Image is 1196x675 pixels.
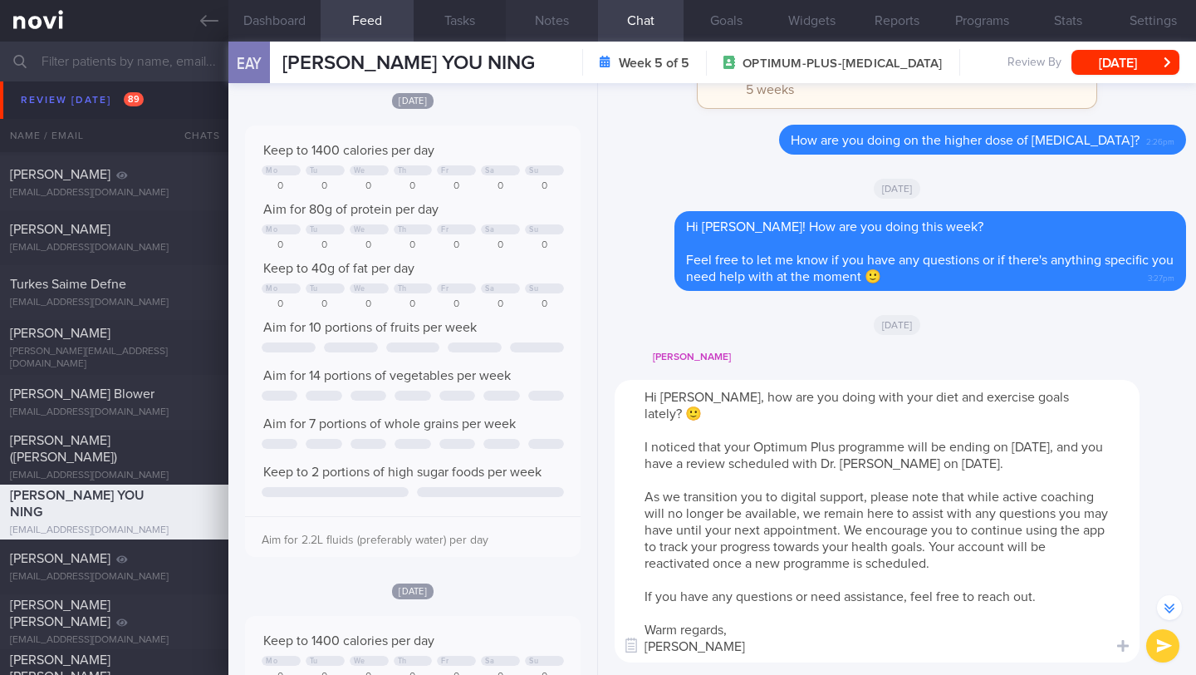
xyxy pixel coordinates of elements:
div: Sa [485,657,494,666]
div: Th [398,657,407,666]
span: [PERSON_NAME] [10,168,110,181]
div: Su [529,166,538,175]
div: We [354,657,365,666]
div: 0 [350,298,389,311]
span: [PERSON_NAME] [10,552,110,565]
span: Aim for 7 portions of whole grains per week [263,417,516,431]
span: Keep to 2 portions of high sugar foods per week [263,466,542,479]
div: 0 [394,239,433,252]
div: Mo [266,166,277,175]
div: Mo [266,284,277,293]
strong: Week 5 of 5 [619,55,689,71]
div: Mo [266,657,277,666]
div: [PERSON_NAME] [645,347,860,367]
div: [PERSON_NAME][EMAIL_ADDRESS][DOMAIN_NAME] [10,346,218,371]
span: 3:27pm [1148,269,1174,284]
div: 0 [306,180,345,193]
div: 0 [437,239,476,252]
div: EAY [224,32,274,96]
div: Th [398,166,407,175]
span: Turkes Saime Defne [10,278,126,291]
span: Feel free to let me know if you have any questions or if there's anything specific you need help ... [686,254,1174,283]
span: 2:26pm [1146,132,1174,148]
span: Aim for 10 portions of fruits per week [263,321,477,334]
div: 0 [262,239,301,252]
div: 0 [525,180,564,193]
div: Sa [485,284,494,293]
span: [PERSON_NAME] D/O [PERSON_NAME] [10,105,137,135]
span: How are you doing on the higher dose of [MEDICAL_DATA]? [791,134,1140,147]
span: [DATE] [392,584,434,599]
div: Th [398,225,407,234]
div: [EMAIL_ADDRESS][DOMAIN_NAME] [10,571,218,584]
div: We [354,166,365,175]
div: Fr [441,225,448,234]
button: [DATE] [1071,50,1179,75]
span: [PERSON_NAME] YOU NING [10,489,145,519]
div: 0 [262,180,301,193]
div: Mo [266,225,277,234]
span: Aim for 14 portions of vegetables per week [263,369,511,382]
div: Fr [441,657,448,666]
span: Aim for 2.2L fluids (preferably water) per day [262,535,488,546]
div: 0 [481,239,520,252]
div: [EMAIL_ADDRESS][DOMAIN_NAME] [10,297,218,309]
span: Keep to 1400 calories per day [263,634,434,648]
div: 0 [481,298,520,311]
div: 0 [350,239,389,252]
span: [PERSON_NAME] [PERSON_NAME] [10,599,110,628]
span: OPTIMUM-PLUS-[MEDICAL_DATA] [743,56,942,72]
div: 0 [525,298,564,311]
div: [EMAIL_ADDRESS][DOMAIN_NAME] [10,470,218,482]
div: We [354,225,365,234]
div: Tu [310,657,318,666]
div: 0 [525,239,564,252]
span: [DATE] [874,315,921,335]
div: Fr [441,166,448,175]
div: [EMAIL_ADDRESS][DOMAIN_NAME] [10,77,218,90]
div: Th [398,284,407,293]
div: 0 [262,298,301,311]
div: 0 [350,180,389,193]
span: [DATE] [392,93,434,109]
div: Su [529,284,538,293]
span: [PERSON_NAME] Blower [10,387,154,401]
div: [EMAIL_ADDRESS][DOMAIN_NAME] [10,406,218,419]
div: [EMAIL_ADDRESS][DOMAIN_NAME] [10,187,218,200]
div: Sa [485,225,494,234]
span: Keep to 1400 calories per day [263,144,434,157]
div: 0 [437,180,476,193]
div: Tu [310,284,318,293]
div: 0 [394,180,433,193]
span: Hi [PERSON_NAME]! How are you doing this week? [686,220,983,234]
span: Aim for 80g of protein per day [263,203,439,216]
span: [PERSON_NAME] ([PERSON_NAME]) [10,434,117,464]
div: Su [529,657,538,666]
div: 0 [306,239,345,252]
div: [EMAIL_ADDRESS][DOMAIN_NAME] [10,140,218,153]
div: 0 [437,298,476,311]
div: [EMAIL_ADDRESS][DOMAIN_NAME] [10,525,218,537]
div: Tu [310,225,318,234]
span: [PERSON_NAME] [10,327,110,340]
div: [EMAIL_ADDRESS][DOMAIN_NAME] [10,634,218,647]
span: [PERSON_NAME] [10,223,110,236]
div: 0 [481,180,520,193]
div: We [354,284,365,293]
div: Sa [485,166,494,175]
div: Su [529,225,538,234]
div: 0 [306,298,345,311]
span: 5 weeks [746,83,794,96]
div: [EMAIL_ADDRESS][DOMAIN_NAME] [10,242,218,254]
span: [PERSON_NAME] YOU NING [282,53,535,73]
div: Tu [310,166,318,175]
span: Review By [1007,56,1061,71]
div: Fr [441,284,448,293]
span: Keep to 40g of fat per day [263,262,414,275]
div: 0 [394,298,433,311]
span: [DATE] [874,179,921,199]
